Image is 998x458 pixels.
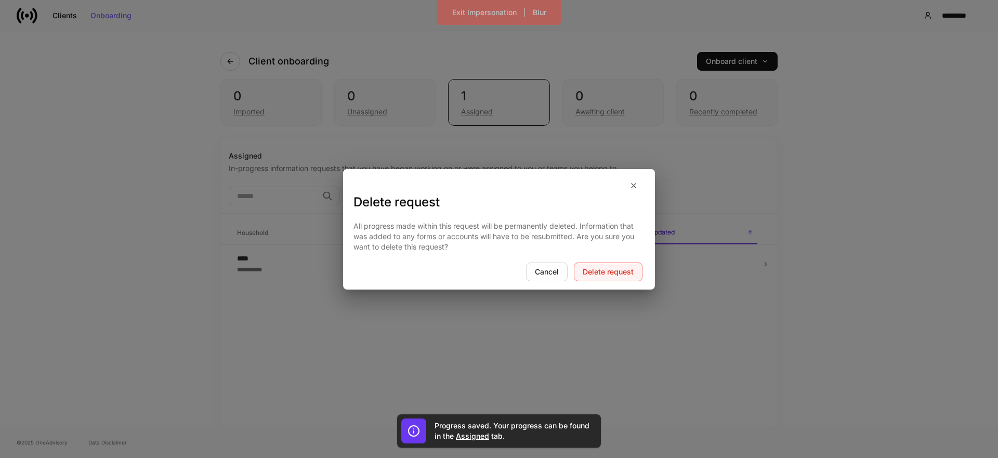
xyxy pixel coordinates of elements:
[353,221,645,252] p: All progress made within this request will be permanently deleted. Information that was added to ...
[583,268,634,276] div: Delete request
[574,263,642,281] button: Delete request
[452,9,517,16] div: Exit Impersonation
[533,9,546,16] div: Blur
[435,421,590,441] h5: Progress saved. Your progress can be found in the tab.
[456,431,489,440] a: Assigned
[535,268,559,276] div: Cancel
[526,263,568,281] button: Cancel
[353,194,645,211] h3: Delete request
